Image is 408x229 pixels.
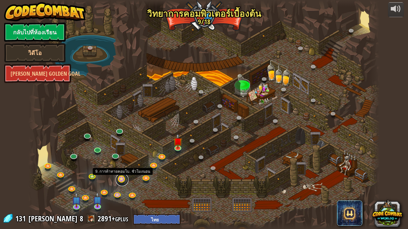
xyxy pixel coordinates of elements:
[80,213,83,224] span: 8
[388,2,404,17] button: ปรับระดับเสียง
[28,213,77,224] span: [PERSON_NAME]
[98,213,130,224] a: 2891+gplus
[4,64,71,83] a: [PERSON_NAME] Golden Goal
[173,134,182,149] img: level-banner-unstarted.png
[15,213,28,224] span: 131
[4,2,86,21] img: CodeCombat - Learn how to code by playing a game
[93,192,102,207] img: level-banner-unstarted-subscriber.png
[4,43,66,62] a: วิดีโอ
[4,23,66,42] a: กลับไปที่ห้องเรียน
[72,193,81,208] img: level-banner-unstarted-subscriber.png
